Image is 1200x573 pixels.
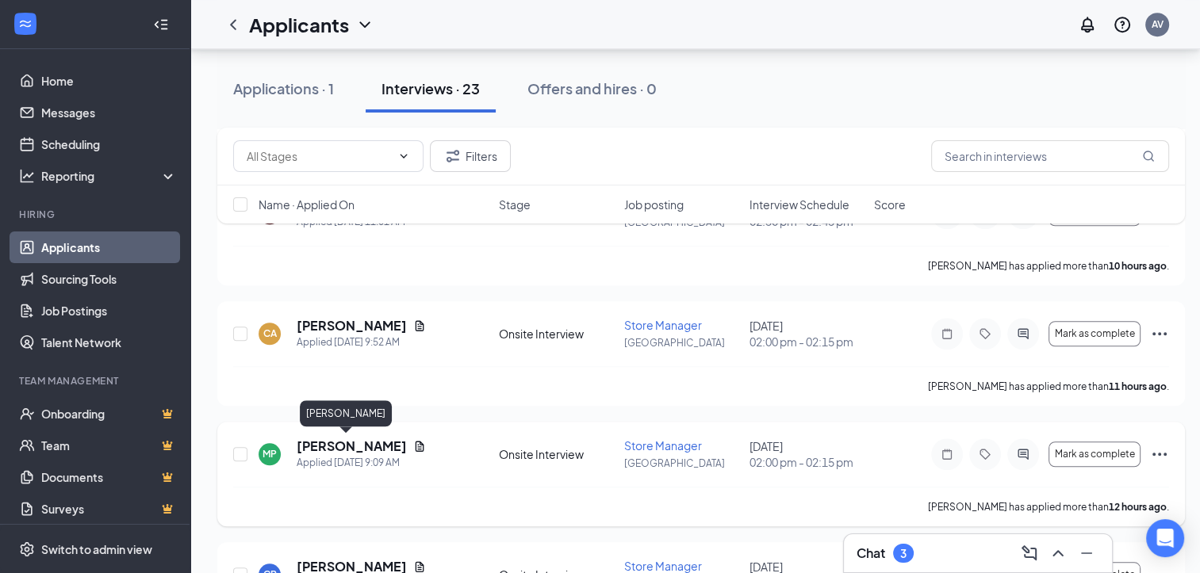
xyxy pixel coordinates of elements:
[624,197,684,212] span: Job posting
[41,231,177,263] a: Applicants
[976,327,995,340] svg: Tag
[900,547,907,560] div: 3
[857,544,885,562] h3: Chat
[928,500,1169,514] p: [PERSON_NAME] has applied more than .
[749,438,865,470] div: [DATE]
[297,317,407,334] h5: [PERSON_NAME]
[499,446,615,462] div: Onsite Interview
[624,336,740,350] p: [GEOGRAPHIC_DATA]
[1049,441,1141,467] button: Mark as complete
[874,197,906,212] span: Score
[17,16,33,32] svg: WorkstreamLogo
[1150,324,1169,343] svg: Ellipses
[259,197,355,212] span: Name · Applied On
[19,541,35,557] svg: Settings
[1152,17,1164,31] div: AV
[1020,544,1039,563] svg: ComposeMessage
[937,327,957,340] svg: Note
[233,78,334,98] div: Applications · 1
[41,65,177,97] a: Home
[1014,448,1033,460] svg: ActiveChat
[224,15,243,34] svg: ChevronLeft
[527,78,657,98] div: Offers and hires · 0
[41,327,177,358] a: Talent Network
[499,326,615,342] div: Onsite Interview
[41,398,177,430] a: OnboardingCrown
[249,11,349,38] h1: Applicants
[1055,328,1135,339] span: Mark as complete
[381,78,480,98] div: Interviews · 23
[443,147,462,166] svg: Filter
[41,168,178,184] div: Reporting
[1142,150,1155,162] svg: MagnifyingGlass
[41,263,177,295] a: Sourcing Tools
[41,541,152,557] div: Switch to admin view
[749,318,865,350] div: [DATE]
[749,334,865,350] span: 02:00 pm - 02:15 pm
[41,97,177,128] a: Messages
[263,327,277,340] div: CA
[1109,380,1167,392] b: 11 hours ago
[41,493,177,525] a: SurveysCrown
[499,197,531,212] span: Stage
[624,559,702,573] span: Store Manager
[624,318,702,332] span: Store Manager
[1109,501,1167,513] b: 12 hours ago
[413,440,426,453] svg: Document
[1049,544,1068,563] svg: ChevronUp
[263,447,277,460] div: MP
[297,334,426,350] div: Applied [DATE] 9:52 AM
[153,17,169,32] svg: Collapse
[41,461,177,493] a: DocumentsCrown
[1049,321,1141,346] button: Mark as complete
[928,259,1169,273] p: [PERSON_NAME] has applied more than .
[397,150,410,162] svg: ChevronDown
[413,560,426,573] svg: Document
[297,455,426,471] div: Applied [DATE] 9:09 AM
[19,208,174,221] div: Hiring
[624,456,740,470] p: [GEOGRAPHIC_DATA]
[928,380,1169,393] p: [PERSON_NAME] has applied more than .
[931,140,1169,172] input: Search in interviews
[247,147,391,165] input: All Stages
[19,374,174,388] div: Team Management
[297,437,407,455] h5: [PERSON_NAME]
[1150,445,1169,464] svg: Ellipses
[355,15,374,34] svg: ChevronDown
[1014,327,1033,340] svg: ActiveChat
[976,448,995,460] svg: Tag
[624,438,702,453] span: Store Manager
[1113,15,1132,34] svg: QuestionInfo
[430,140,511,172] button: Filter Filters
[1074,541,1099,566] button: Minimize
[41,430,177,461] a: TeamCrown
[1045,541,1071,566] button: ChevronUp
[1017,541,1042,566] button: ComposeMessage
[749,454,865,470] span: 02:00 pm - 02:15 pm
[1109,260,1167,272] b: 10 hours ago
[413,319,426,332] svg: Document
[1146,519,1184,557] div: Open Intercom Messenger
[1078,15,1097,34] svg: Notifications
[937,448,957,460] svg: Note
[41,128,177,160] a: Scheduling
[41,295,177,327] a: Job Postings
[300,400,392,426] div: [PERSON_NAME]
[749,197,849,212] span: Interview Schedule
[1077,544,1096,563] svg: Minimize
[19,168,35,184] svg: Analysis
[1055,449,1135,460] span: Mark as complete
